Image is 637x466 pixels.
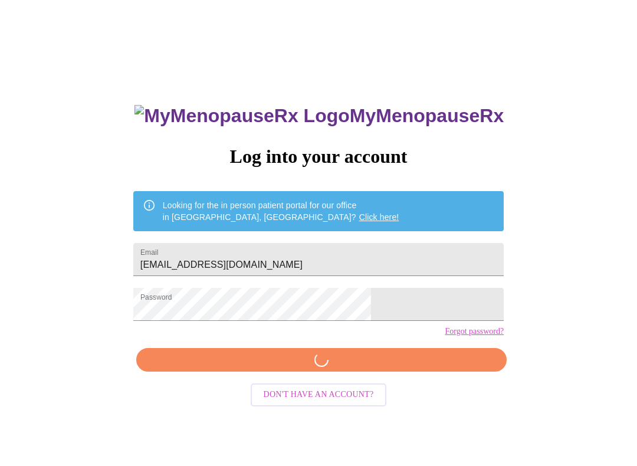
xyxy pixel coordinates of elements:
div: Looking for the in person patient portal for our office in [GEOGRAPHIC_DATA], [GEOGRAPHIC_DATA]? [163,195,399,228]
h3: MyMenopauseRx [134,105,504,127]
a: Forgot password? [445,327,504,336]
img: MyMenopauseRx Logo [134,105,349,127]
span: Don't have an account? [264,388,374,402]
a: Click here! [359,212,399,222]
h3: Log into your account [133,146,504,168]
button: Don't have an account? [251,383,387,406]
a: Don't have an account? [248,389,390,399]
